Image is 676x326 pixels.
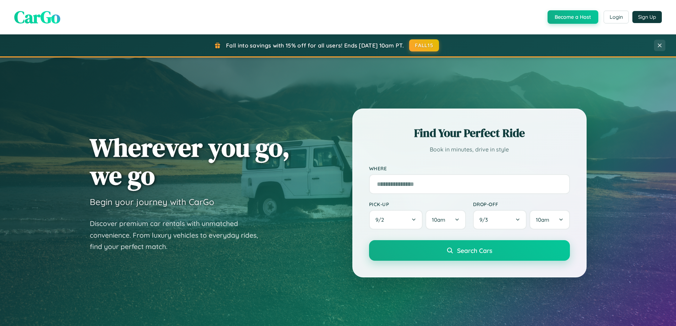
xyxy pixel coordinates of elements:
[369,125,570,141] h2: Find Your Perfect Ride
[432,216,445,223] span: 10am
[369,144,570,155] p: Book in minutes, drive in style
[536,216,549,223] span: 10am
[369,165,570,171] label: Where
[369,201,466,207] label: Pick-up
[90,218,267,253] p: Discover premium car rentals with unmatched convenience. From luxury vehicles to everyday rides, ...
[375,216,388,223] span: 9 / 2
[548,10,598,24] button: Become a Host
[529,210,570,230] button: 10am
[90,133,290,189] h1: Wherever you go, we go
[90,197,214,207] h3: Begin your journey with CarGo
[604,11,629,23] button: Login
[479,216,491,223] span: 9 / 3
[457,247,492,254] span: Search Cars
[14,5,60,29] span: CarGo
[409,39,439,51] button: FALL15
[473,201,570,207] label: Drop-off
[369,240,570,261] button: Search Cars
[226,42,404,49] span: Fall into savings with 15% off for all users! Ends [DATE] 10am PT.
[632,11,662,23] button: Sign Up
[473,210,527,230] button: 9/3
[369,210,423,230] button: 9/2
[425,210,466,230] button: 10am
